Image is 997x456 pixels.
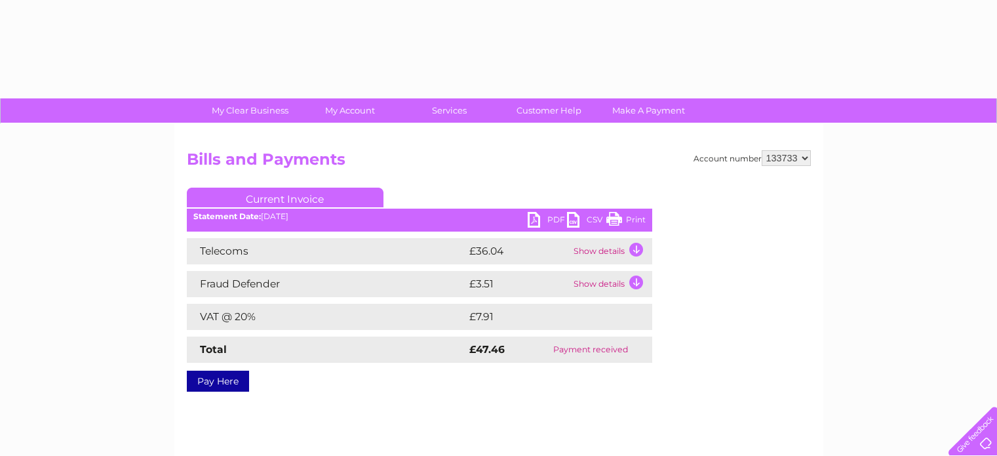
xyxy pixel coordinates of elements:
a: Print [606,212,646,231]
td: VAT @ 20% [187,304,466,330]
td: £36.04 [466,238,570,264]
td: Show details [570,271,652,297]
a: CSV [567,212,606,231]
td: Telecoms [187,238,466,264]
a: PDF [528,212,567,231]
strong: £47.46 [469,343,505,356]
a: Make A Payment [595,98,703,123]
td: £3.51 [466,271,570,297]
div: Account number [694,150,811,166]
td: Show details [570,238,652,264]
td: £7.91 [466,304,619,330]
strong: Total [200,343,227,356]
a: Current Invoice [187,188,383,207]
td: Fraud Defender [187,271,466,297]
a: Customer Help [495,98,603,123]
a: Pay Here [187,371,249,392]
b: Statement Date: [193,211,261,221]
td: Payment received [529,337,652,363]
a: My Clear Business [196,98,304,123]
a: My Account [296,98,404,123]
a: Services [395,98,503,123]
div: [DATE] [187,212,652,221]
h2: Bills and Payments [187,150,811,175]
